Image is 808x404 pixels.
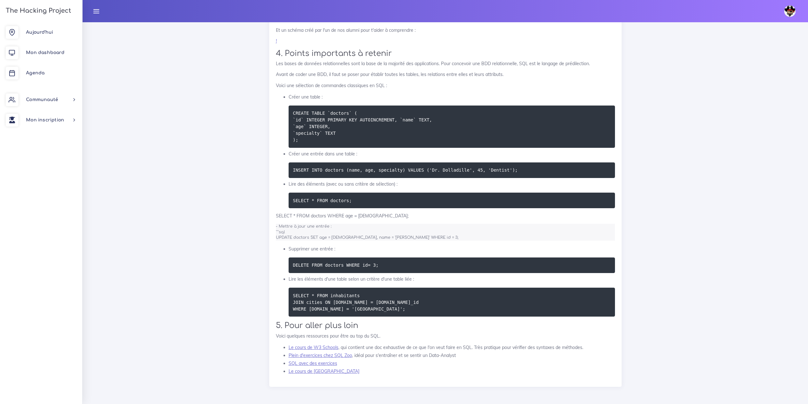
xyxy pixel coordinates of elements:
p: Lire des éléments (avec ou sans critère de sélection) : [289,180,615,188]
span: Mon inscription [26,118,64,122]
a: Le cours de W3 Schools [289,345,338,350]
span: Mon dashboard [26,50,64,55]
a: Le cours de [GEOGRAPHIC_DATA] [289,368,359,374]
p: Créer une entrée dans une table : [289,150,615,158]
p: Supprimer une entrée : [289,245,615,253]
a: Plein d'exercices chez SQL Zoo [289,353,352,358]
li: , qui contient une doc exhaustive de ce que l'on veut faire en SQL. Très pratique pour vérifier d... [289,344,615,352]
h2: 4. Points importants à retenir [276,49,615,58]
p: Avant de coder une BDD, il faut se poser pour établir toutes les tables, les relations entre elle... [276,71,615,78]
p: Voici quelques ressources pour être au top du SQL. [276,333,615,339]
code: SELECT * FROM inhabitants JOIN cities ON [DOMAIN_NAME] = [DOMAIN_NAME]_id WHERE [DOMAIN_NAME] = '... [293,292,419,312]
p: Créer une table : [289,93,615,101]
h2: 5. Pour aller plus loin [276,321,615,330]
p: Lire les éléments d'une table selon un critère d'une table liée : [289,275,615,283]
a: SQL avec des exercices [289,360,337,366]
p: Et un schéma créé par l'un de nos alumni pour t'aider à comprendre : [276,27,615,33]
li: , idéal pour s'entraîner et se sentir un Data-Analyst [289,352,615,359]
span: Communauté [26,97,58,102]
span: Agenda [26,71,44,75]
code: SELECT * FROM doctors; [293,197,354,204]
p: SELECT * FROM doctors WHERE age = [DEMOGRAPHIC_DATA]; [276,213,615,219]
a: ! [276,38,277,44]
code: INSERT INTO doctors (name, age, specialty) VALUES ('Dr. Dolladille', 45, 'Dentist'); [293,167,520,174]
p: Voici une sélection de commandes classiques en SQL : [276,82,615,89]
img: avatar [784,5,796,17]
code: CREATE TABLE `doctors` ( `id` INTEGER PRIMARY KEY AUTOINCREMENT, `name` TEXT, `age` INTEGER, `spe... [293,110,432,143]
h3: The Hacking Project [4,7,71,14]
span: Aujourd'hui [26,30,53,35]
p: Les bases de données relationnelles sont la base de la majorité des applications. Pour concevoir ... [276,60,615,67]
code: DELETE FROM doctors WHERE id= 3; [293,262,380,269]
code: - Mettre à jour une entrée : ```sql UPDATE doctors SET age = [DEMOGRAPHIC_DATA], name = '[PERSON_... [276,223,460,241]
